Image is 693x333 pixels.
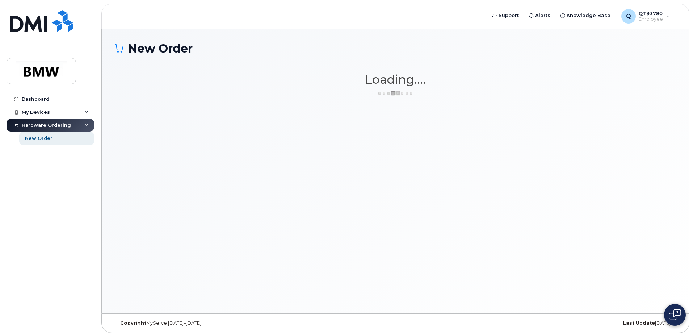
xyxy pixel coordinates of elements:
[377,91,413,96] img: ajax-loader-3a6953c30dc77f0bf724df975f13086db4f4c1262e45940f03d1251963f1bf2e.gif
[115,320,302,326] div: MyServe [DATE]–[DATE]
[669,309,681,321] img: Open chat
[115,73,676,86] h1: Loading....
[489,320,676,326] div: [DATE]
[115,42,676,55] h1: New Order
[120,320,146,326] strong: Copyright
[623,320,655,326] strong: Last Update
